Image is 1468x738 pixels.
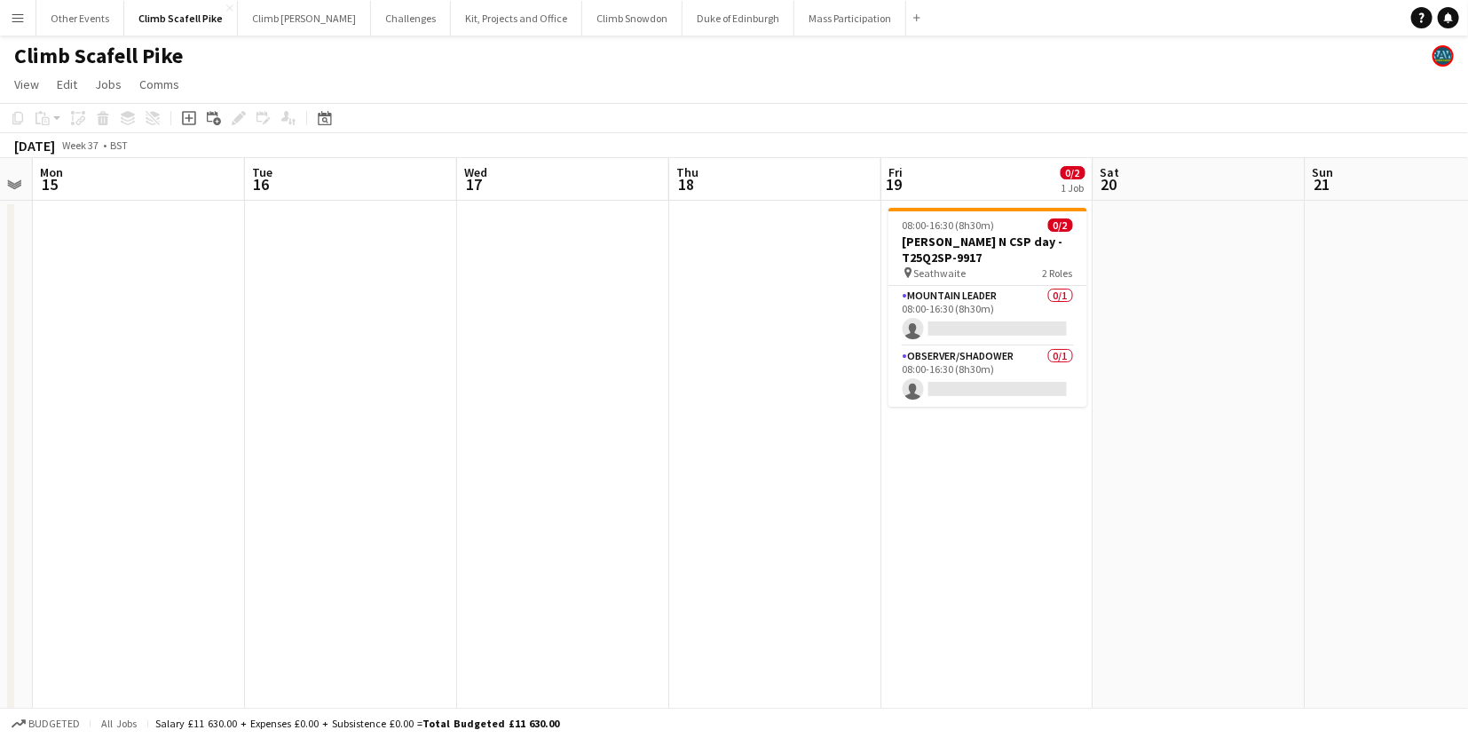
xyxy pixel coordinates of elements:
app-card-role: Mountain Leader0/108:00-16:30 (8h30m) [888,286,1087,346]
span: 0/2 [1061,166,1085,179]
span: 2 Roles [1043,266,1073,280]
button: Climb [PERSON_NAME] [238,1,371,36]
span: Total Budgeted £11 630.00 [422,717,559,730]
a: Jobs [88,73,129,96]
app-job-card: 08:00-16:30 (8h30m)0/2[PERSON_NAME] N CSP day -T25Q2SP-9917 Seathwaite2 RolesMountain Leader0/108... [888,208,1087,407]
div: BST [110,139,128,152]
a: View [7,73,46,96]
span: Week 37 [59,139,103,152]
span: Thu [676,164,698,180]
span: Comms [139,76,179,92]
span: 0/2 [1048,218,1073,232]
h1: Climb Scafell Pike [14,43,183,69]
span: Edit [57,76,77,92]
span: 17 [462,174,487,194]
span: 15 [37,174,63,194]
div: Salary £11 630.00 + Expenses £0.00 + Subsistence £0.00 = [155,717,559,730]
button: Kit, Projects and Office [451,1,582,36]
span: Seathwaite [914,266,967,280]
span: 19 [886,174,903,194]
span: View [14,76,39,92]
button: Mass Participation [794,1,906,36]
button: Other Events [36,1,124,36]
a: Edit [50,73,84,96]
span: 16 [249,174,272,194]
span: Sun [1313,164,1334,180]
span: 08:00-16:30 (8h30m) [903,218,995,232]
span: Budgeted [28,718,80,730]
button: Budgeted [9,714,83,734]
span: 18 [674,174,698,194]
span: Mon [40,164,63,180]
a: Comms [132,73,186,96]
button: Challenges [371,1,451,36]
span: Wed [464,164,487,180]
button: Duke of Edinburgh [683,1,794,36]
div: 1 Job [1062,181,1085,194]
span: 20 [1098,174,1120,194]
app-user-avatar: Staff RAW Adventures [1432,45,1454,67]
app-card-role: Observer/Shadower0/108:00-16:30 (8h30m) [888,346,1087,407]
span: All jobs [98,717,140,730]
span: Tue [252,164,272,180]
span: Sat [1101,164,1120,180]
div: [DATE] [14,137,55,155]
button: Climb Snowdon [582,1,683,36]
button: Climb Scafell Pike [124,1,238,36]
h3: [PERSON_NAME] N CSP day -T25Q2SP-9917 [888,234,1087,266]
span: Jobs [95,76,122,92]
span: Fri [888,164,903,180]
span: 21 [1310,174,1334,194]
